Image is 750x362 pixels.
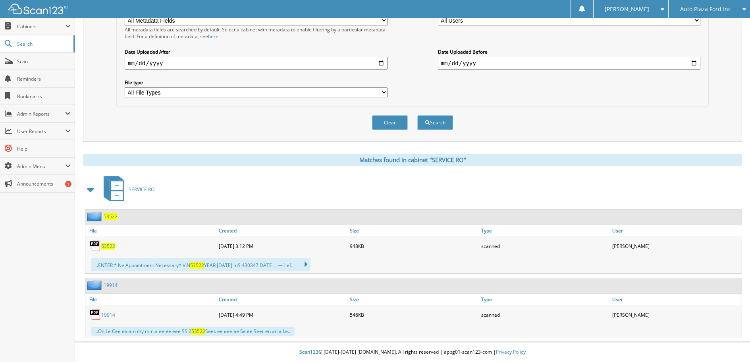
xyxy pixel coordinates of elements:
div: Matches found in cabinet "SERVICE RO" [83,154,742,166]
span: Reminders [17,75,71,82]
a: File [85,294,217,305]
a: Size [348,225,479,236]
input: start [125,57,388,70]
img: folder2.png [87,211,104,221]
span: 53522 [191,328,205,335]
iframe: Chat Widget [710,324,750,362]
span: Scan123 [299,348,318,355]
span: 53522 [190,262,204,269]
div: scanned [479,238,611,254]
img: folder2.png [87,280,104,290]
label: File type [125,79,388,86]
div: scanned [479,307,611,323]
label: Date Uploaded Before [438,48,701,55]
span: [PERSON_NAME] [605,7,649,12]
a: 53522 [101,243,115,250]
a: File [85,225,217,236]
button: Search [417,115,453,130]
a: User [610,294,742,305]
div: ...ENTER * Ne Appointment Necessary* VIN YEAR [DATE] mS 430347 DATE ... —1 ef... [91,258,310,271]
div: [PERSON_NAME] [610,307,742,323]
input: end [438,57,701,70]
img: PDF.png [89,309,101,321]
span: Bookmarks [17,93,71,100]
span: Announcements [17,180,71,187]
a: Created [217,294,348,305]
div: [DATE] 3:12 PM [217,238,348,254]
a: User [610,225,742,236]
img: PDF.png [89,240,101,252]
div: 546KB [348,307,479,323]
a: Created [217,225,348,236]
span: Help [17,145,71,152]
div: ...On Le Cee ea am my mm a ee ee eee SS 2 Sees ee eee ae Se ee Seer en an a Le... [91,327,295,336]
span: Search [17,41,69,47]
div: © [DATE]-[DATE] [DOMAIN_NAME]. All rights reserved | appg01-scan123-com | [75,343,750,362]
a: Size [348,294,479,305]
div: 948KB [348,238,479,254]
span: Cabinets [17,23,65,30]
a: Type [479,294,611,305]
div: 1 [65,181,71,187]
div: All metadata fields are searched by default. Select a cabinet with metadata to enable filtering b... [125,26,388,40]
img: scan123-logo-white.svg [8,4,67,14]
a: here [208,33,218,40]
a: Privacy Policy [496,348,526,355]
span: SERVICE RO [129,186,154,193]
a: 19914 [104,282,118,288]
span: Admin Reports [17,110,65,117]
a: Type [479,225,611,236]
span: Auto Plaza Ford Inc [680,7,731,12]
div: [PERSON_NAME] [610,238,742,254]
a: SERVICE RO [99,174,154,205]
a: 19914 [101,312,115,318]
a: 53522 [104,213,118,220]
span: Admin Menu [17,163,65,170]
span: Scan [17,58,71,65]
div: [DATE] 4:49 PM [217,307,348,323]
label: Date Uploaded After [125,48,388,55]
span: User Reports [17,128,65,135]
button: Clear [372,115,408,130]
